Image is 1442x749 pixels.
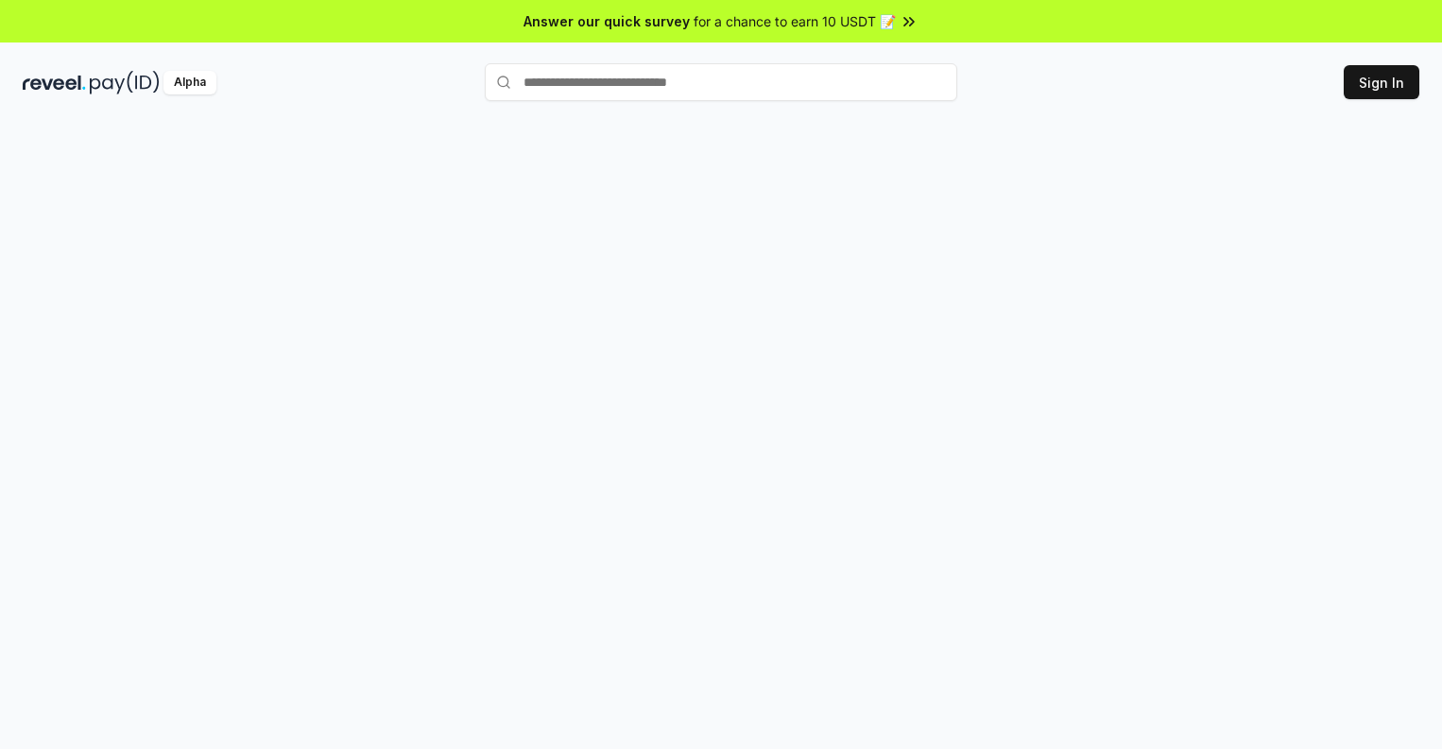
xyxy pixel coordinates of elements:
[524,11,690,31] span: Answer our quick survey
[694,11,896,31] span: for a chance to earn 10 USDT 📝
[23,71,86,94] img: reveel_dark
[90,71,160,94] img: pay_id
[1344,65,1419,99] button: Sign In
[163,71,216,94] div: Alpha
